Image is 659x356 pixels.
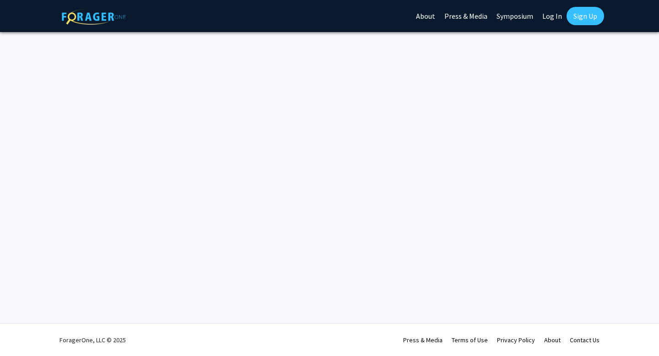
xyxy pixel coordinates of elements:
img: ForagerOne Logo [62,9,126,25]
a: Sign Up [567,7,604,25]
a: Privacy Policy [497,336,535,344]
div: ForagerOne, LLC © 2025 [59,324,126,356]
a: Press & Media [403,336,443,344]
a: Contact Us [570,336,600,344]
a: Terms of Use [452,336,488,344]
a: About [544,336,561,344]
